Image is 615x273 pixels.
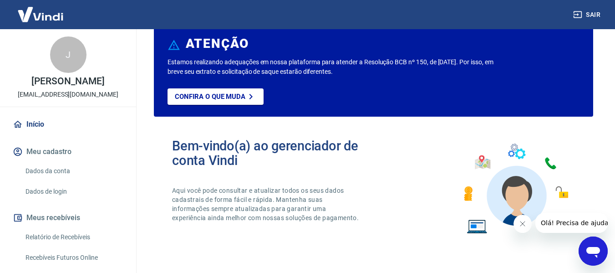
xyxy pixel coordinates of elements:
[11,142,125,162] button: Meu cadastro
[11,208,125,228] button: Meus recebíveis
[5,6,76,14] span: Olá! Precisa de ajuda?
[22,248,125,267] a: Recebíveis Futuros Online
[186,39,249,48] h6: ATENÇÃO
[168,88,264,105] a: Confira o que muda
[11,0,70,28] img: Vindi
[22,228,125,247] a: Relatório de Recebíveis
[175,93,245,101] p: Confira o que muda
[172,139,374,168] h2: Bem-vindo(a) ao gerenciador de conta Vindi
[11,114,125,134] a: Início
[456,139,575,239] img: Imagem de um avatar masculino com diversos icones exemplificando as funcionalidades do gerenciado...
[50,36,86,73] div: J
[571,6,604,23] button: Sair
[535,213,608,233] iframe: Mensagem da empresa
[579,237,608,266] iframe: Botão para abrir a janela de mensagens
[18,90,118,99] p: [EMAIL_ADDRESS][DOMAIN_NAME]
[22,162,125,180] a: Dados da conta
[513,215,532,233] iframe: Fechar mensagem
[168,57,497,77] p: Estamos realizando adequações em nossa plataforma para atender a Resolução BCB nº 150, de [DATE]....
[31,77,104,86] p: [PERSON_NAME]
[172,186,361,222] p: Aqui você pode consultar e atualizar todos os seus dados cadastrais de forma fácil e rápida. Mant...
[22,182,125,201] a: Dados de login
